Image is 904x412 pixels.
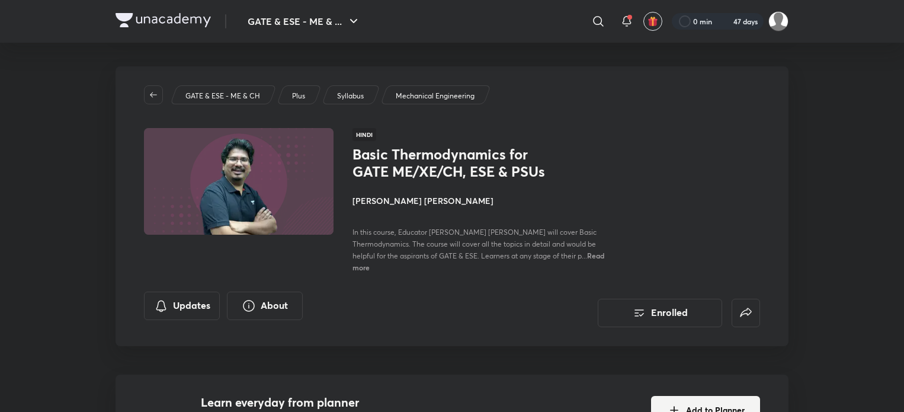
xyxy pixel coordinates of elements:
img: Thumbnail [142,127,335,236]
h1: Basic Thermodynamics for GATE ME/XE/CH, ESE & PSUs [352,146,546,180]
a: Syllabus [335,91,366,101]
a: Company Logo [116,13,211,30]
h4: Learn everyday from planner [201,394,476,411]
button: GATE & ESE - ME & ... [241,9,368,33]
p: Syllabus [337,91,364,101]
button: About [227,292,303,320]
button: avatar [643,12,662,31]
p: Mechanical Engineering [396,91,475,101]
span: Hindi [352,128,376,141]
img: Company Logo [116,13,211,27]
span: In this course, Educator [PERSON_NAME] [PERSON_NAME] will cover Basic Thermodynamics. The course ... [352,228,597,260]
p: GATE & ESE - ME & CH [185,91,260,101]
button: false [732,299,760,327]
a: Mechanical Engineering [394,91,477,101]
button: Enrolled [598,299,722,327]
a: GATE & ESE - ME & CH [184,91,262,101]
span: Read more [352,251,604,272]
button: Updates [144,292,220,320]
img: streak [719,15,731,27]
a: Plus [290,91,307,101]
h4: [PERSON_NAME] [PERSON_NAME] [352,194,618,207]
p: Plus [292,91,305,101]
img: Abhay Raj [768,11,788,31]
img: avatar [647,16,658,27]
